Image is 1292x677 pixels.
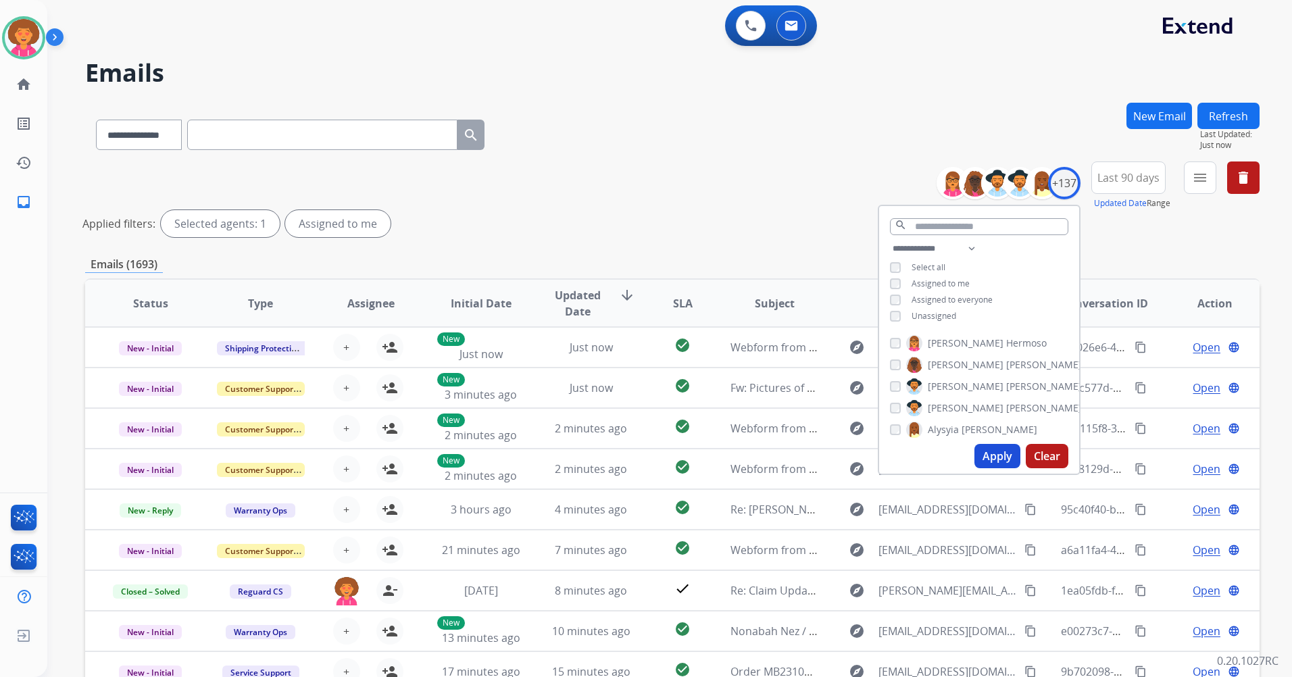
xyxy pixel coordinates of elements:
[1006,336,1047,350] span: Hermoso
[1094,198,1147,209] button: Updated Date
[730,583,946,598] span: Re: Claim Update: Parts ordered for repair
[928,401,1003,415] span: [PERSON_NAME]
[382,582,398,599] mat-icon: person_remove
[1091,161,1166,194] button: Last 90 days
[1193,380,1220,396] span: Open
[878,582,1017,599] span: [PERSON_NAME][EMAIL_ADDRESS][PERSON_NAME][DOMAIN_NAME]
[1193,582,1220,599] span: Open
[674,378,691,394] mat-icon: check_circle
[226,625,295,639] span: Warranty Ops
[382,623,398,639] mat-icon: person_add
[1135,422,1147,434] mat-icon: content_copy
[849,501,865,518] mat-icon: explore
[928,358,1003,372] span: [PERSON_NAME]
[730,421,1120,436] span: Webform from [EMAIL_ADDRESS][PERSON_NAME][DOMAIN_NAME] on [DATE]
[333,577,360,605] img: agent-avatar
[1193,542,1220,558] span: Open
[849,582,865,599] mat-icon: explore
[555,543,627,557] span: 7 minutes ago
[1061,583,1263,598] span: 1ea05fdb-fe89-4ac5-bfe9-90b004dec7e5
[343,380,349,396] span: +
[119,544,182,558] span: New - Initial
[1200,129,1260,140] span: Last Updated:
[333,374,360,401] button: +
[570,340,613,355] span: Just now
[755,295,795,311] span: Subject
[1126,103,1192,129] button: New Email
[217,463,305,477] span: Customer Support
[120,503,181,518] span: New - Reply
[463,127,479,143] mat-icon: search
[1024,544,1037,556] mat-icon: content_copy
[437,332,465,346] p: New
[442,543,520,557] span: 21 minutes ago
[333,455,360,482] button: +
[1135,382,1147,394] mat-icon: content_copy
[912,278,970,289] span: Assigned to me
[730,340,1037,355] span: Webform from [EMAIL_ADDRESS][DOMAIN_NAME] on [DATE]
[85,256,163,273] p: Emails (1693)
[1061,502,1258,517] span: 95c40f40-bc29-449f-bdf1-b08fc0addfe5
[1193,461,1220,477] span: Open
[343,420,349,436] span: +
[1026,444,1068,468] button: Clear
[230,584,291,599] span: Reguard CS
[285,210,391,237] div: Assigned to me
[445,387,517,402] span: 3 minutes ago
[445,428,517,443] span: 2 minutes ago
[459,347,503,361] span: Just now
[16,116,32,132] mat-icon: list_alt
[119,463,182,477] span: New - Initial
[878,623,1017,639] span: [EMAIL_ADDRESS][DOMAIN_NAME]
[928,423,959,436] span: Alysyia
[1135,463,1147,475] mat-icon: content_copy
[1235,170,1251,186] mat-icon: delete
[451,295,512,311] span: Initial Date
[962,423,1037,436] span: [PERSON_NAME]
[119,625,182,639] span: New - Initial
[912,310,956,322] span: Unassigned
[1193,501,1220,518] span: Open
[1024,584,1037,597] mat-icon: content_copy
[113,584,188,599] span: Closed – Solved
[1197,103,1260,129] button: Refresh
[555,583,627,598] span: 8 minutes ago
[1228,382,1240,394] mat-icon: language
[226,503,295,518] span: Warranty Ops
[555,461,627,476] span: 2 minutes ago
[1228,463,1240,475] mat-icon: language
[849,339,865,355] mat-icon: explore
[333,415,360,442] button: +
[912,261,945,273] span: Select all
[217,382,305,396] span: Customer Support
[16,155,32,171] mat-icon: history
[674,621,691,637] mat-icon: check_circle
[1193,623,1220,639] span: Open
[248,295,273,311] span: Type
[343,623,349,639] span: +
[217,544,305,558] span: Customer Support
[1228,422,1240,434] mat-icon: language
[730,624,998,638] span: Nonabah Nez / 1400411950 / 1400411960 / 14040480
[1193,420,1220,436] span: Open
[928,380,1003,393] span: [PERSON_NAME]
[343,542,349,558] span: +
[437,373,465,386] p: New
[878,501,1017,518] span: [EMAIL_ADDRESS][DOMAIN_NAME]
[133,295,168,311] span: Status
[85,59,1260,86] h2: Emails
[1062,295,1148,311] span: Conversation ID
[912,294,993,305] span: Assigned to everyone
[1217,653,1278,669] p: 0.20.1027RC
[343,461,349,477] span: +
[382,420,398,436] mat-icon: person_add
[730,543,1037,557] span: Webform from [EMAIL_ADDRESS][DOMAIN_NAME] on [DATE]
[674,499,691,516] mat-icon: check_circle
[333,618,360,645] button: +
[382,339,398,355] mat-icon: person_add
[1149,280,1260,327] th: Action
[442,630,520,645] span: 13 minutes ago
[1135,341,1147,353] mat-icon: content_copy
[674,580,691,597] mat-icon: check
[974,444,1020,468] button: Apply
